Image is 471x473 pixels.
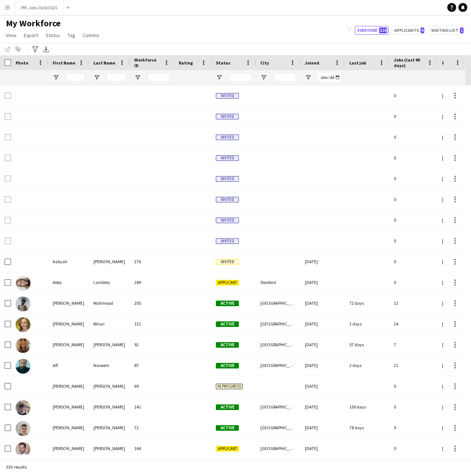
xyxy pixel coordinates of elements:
[389,85,438,106] div: 0
[389,272,438,292] div: 0
[48,397,89,417] div: [PERSON_NAME]
[216,135,239,140] span: Invited
[345,334,389,355] div: 57 days
[48,376,89,396] div: [PERSON_NAME]
[130,251,174,272] div: 276
[4,155,11,161] input: Row Selection is disabled for this row (unchecked)
[421,27,424,33] span: 9
[389,210,438,230] div: 0
[16,400,30,415] img: Alex Luff
[48,293,89,313] div: [PERSON_NAME]
[89,417,130,438] div: [PERSON_NAME]
[260,60,269,66] span: City
[216,446,239,451] span: Applicant
[442,74,449,81] button: Open Filter Menu
[256,314,300,334] div: [GEOGRAPHIC_DATA]
[21,30,41,40] a: Export
[460,27,464,33] span: 1
[83,32,99,39] span: Comms
[67,32,75,39] span: Tag
[179,60,193,66] span: Rating
[4,217,11,224] input: Row Selection is disabled for this row (unchecked)
[31,45,40,54] app-action-btn: Advanced filters
[89,314,130,334] div: Rihan
[130,334,174,355] div: 92
[16,60,28,66] span: Photo
[53,74,59,81] button: Open Filter Menu
[65,30,78,40] a: Tag
[4,92,11,99] input: Row Selection is disabled for this row (unchecked)
[300,334,345,355] div: [DATE]
[16,276,30,291] img: Abby Lambley
[130,397,174,417] div: 141
[89,293,130,313] div: Mahmood
[216,155,239,161] span: Invited
[300,272,345,292] div: [DATE]
[48,334,89,355] div: [PERSON_NAME]
[216,321,239,327] span: Active
[216,74,223,81] button: Open Filter Menu
[130,314,174,334] div: 131
[345,355,389,376] div: 2 days
[4,196,11,203] input: Row Selection is disabled for this row (unchecked)
[130,376,174,396] div: 69
[300,293,345,313] div: [DATE]
[24,32,38,39] span: Export
[16,338,30,353] img: Adele Bellis
[389,148,438,168] div: 0
[16,297,30,311] img: Abdullah Mahmood
[389,417,438,438] div: 9
[216,176,239,182] span: Invited
[345,397,389,417] div: 100 days
[389,106,438,126] div: 0
[48,272,89,292] div: Abby
[389,189,438,209] div: 0
[134,57,161,68] span: Workforce ID
[345,314,389,334] div: 2 days
[389,231,438,251] div: 0
[300,438,345,459] div: [DATE]
[305,60,319,66] span: Joined
[256,417,300,438] div: [GEOGRAPHIC_DATA]
[93,60,115,66] span: Last Name
[3,30,19,40] a: View
[300,251,345,272] div: [DATE]
[216,384,243,389] span: In progress
[15,0,63,15] button: PPL Jobs 2024/2025
[16,421,30,436] img: Alex Mair
[4,113,11,120] input: Row Selection is disabled for this row (unchecked)
[256,438,300,459] div: [GEOGRAPHIC_DATA]
[107,73,125,82] input: Last Name Filter Input
[216,363,239,368] span: Active
[89,355,130,376] div: Naseem
[89,438,130,459] div: [PERSON_NAME]
[16,359,30,374] img: Aff Naseem
[260,74,267,81] button: Open Filter Menu
[89,397,130,417] div: [PERSON_NAME]
[394,57,424,68] span: Jobs (last 90 days)
[389,168,438,189] div: 0
[216,259,239,265] span: Invited
[89,376,130,396] div: [PERSON_NAME]
[89,334,130,355] div: [PERSON_NAME]
[274,73,296,82] input: City Filter Input
[93,74,100,81] button: Open Filter Menu
[216,60,230,66] span: Status
[379,27,387,33] span: 324
[134,74,141,81] button: Open Filter Menu
[345,417,389,438] div: 78 days
[6,32,16,39] span: View
[16,317,30,332] img: Adam Rihan
[429,26,465,35] button: Waiting list1
[389,293,438,313] div: 11
[256,334,300,355] div: [GEOGRAPHIC_DATA]
[256,355,300,376] div: [GEOGRAPHIC_DATA]
[216,197,239,202] span: Invited
[48,355,89,376] div: Aff
[300,417,345,438] div: [DATE]
[389,334,438,355] div: 7
[216,342,239,348] span: Active
[89,251,130,272] div: [PERSON_NAME]
[4,238,11,244] input: Row Selection is disabled for this row (unchecked)
[46,32,60,39] span: Status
